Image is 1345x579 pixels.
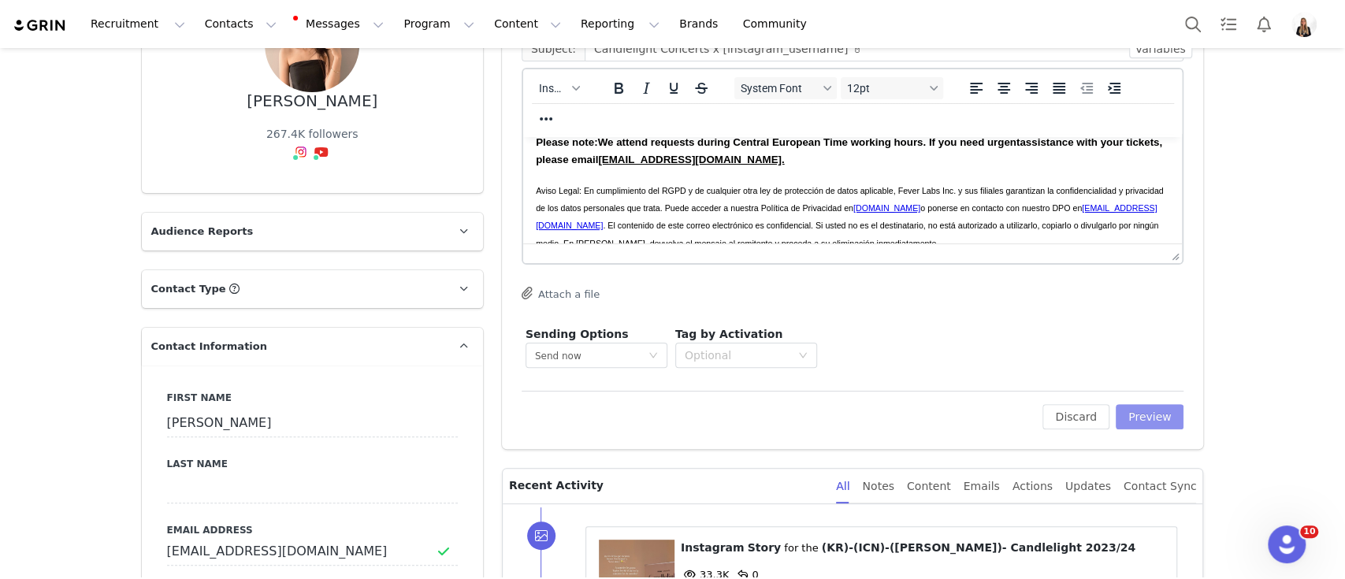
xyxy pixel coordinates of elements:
[266,126,359,143] div: 267.4K followers
[151,281,226,297] span: Contact Type
[295,146,307,158] img: instagram.svg
[533,108,559,130] button: Reveal or hide additional toolbar items
[1291,12,1317,37] img: c3b8f700-b784-4e7c-bb9b-abdfdf36c8a3.jpg
[740,82,817,95] span: System Font
[1017,77,1044,99] button: Align right
[907,469,951,504] div: Content
[485,6,570,42] button: Content
[509,469,823,503] p: Recent Activity
[1072,77,1099,99] button: Decrease indent
[522,284,600,302] button: Attach a file
[1100,77,1127,99] button: Increase indent
[247,92,377,110] div: [PERSON_NAME]
[1129,39,1192,58] button: Variables
[964,469,1000,504] div: Emails
[632,77,659,99] button: Italic
[734,77,836,99] button: Fonts
[1300,525,1318,538] span: 10
[13,18,68,33] img: grin logo
[1065,469,1111,504] div: Updates
[1282,12,1332,37] button: Profile
[1116,404,1184,429] button: Preview
[681,540,1165,556] p: ⁨ ⁩ ⁨ ⁩ for the ⁨ ⁩
[533,77,585,99] button: Insert
[526,328,629,340] span: Sending Options
[167,391,458,405] label: First Name
[822,541,1135,554] span: (KR)-(ICN)-([PERSON_NAME])- Candlelight 2023/24
[862,469,894,504] div: Notes
[287,6,393,42] button: Messages
[330,66,397,76] a: [DOMAIN_NAME]
[1176,6,1210,42] button: Search
[1042,404,1109,429] button: Discard
[539,82,567,95] span: Insert
[1124,469,1197,504] div: Contact Sync
[840,77,942,99] button: Font sizes
[1268,525,1306,563] iframe: Intercom live chat
[535,351,581,362] span: Send now
[687,77,714,99] button: Strikethrough
[523,137,1183,243] iframe: Rich Text Area
[151,224,254,239] span: Audience Reports
[167,537,458,566] input: Email Address
[1211,6,1246,42] a: Tasks
[1247,6,1281,42] button: Notifications
[659,77,686,99] button: Underline
[962,77,989,99] button: Align left
[571,6,669,42] button: Reporting
[151,339,267,354] span: Contact Information
[990,77,1016,99] button: Align center
[394,6,484,42] button: Program
[75,17,261,28] u: [EMAIL_ADDRESS][DOMAIN_NAME].
[670,6,732,42] a: Brands
[748,541,781,554] span: Story
[585,36,1184,61] input: Add a subject line
[604,77,631,99] button: Bold
[81,6,195,42] button: Recruitment
[836,469,849,504] div: All
[685,347,790,363] div: Optional
[13,49,641,111] span: Aviso Legal: En cumplimiento del RGPD y de cualquier otra ley de protección de datos aplicable, F...
[522,36,585,61] span: Subject:
[195,6,286,42] button: Contacts
[734,6,823,42] a: Community
[675,328,782,340] span: Tag by Activation
[681,541,745,554] span: Instagram
[1165,244,1182,263] div: Press the Up and Down arrow keys to resize the editor.
[798,351,808,362] i: icon: down
[1045,77,1072,99] button: Justify
[167,523,458,537] label: Email Address
[1012,469,1053,504] div: Actions
[167,457,458,471] label: Last Name
[648,351,658,362] i: icon: down
[846,82,923,95] span: 12pt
